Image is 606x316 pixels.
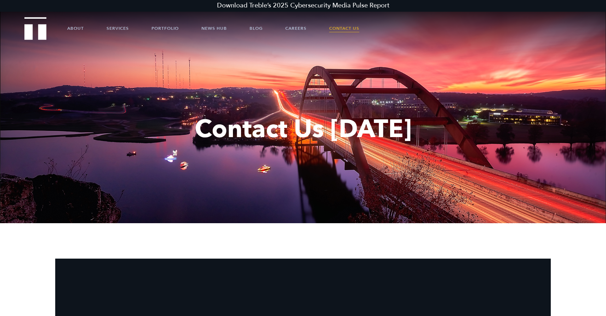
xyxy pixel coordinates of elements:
[151,18,179,39] a: Portfolio
[329,18,359,39] a: Contact Us
[5,112,601,146] h1: Contact Us [DATE]
[201,18,227,39] a: News Hub
[67,18,84,39] a: About
[285,18,307,39] a: Careers
[107,18,129,39] a: Services
[24,17,47,40] img: Treble logo
[25,18,46,39] a: Treble Homepage
[250,18,263,39] a: Blog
